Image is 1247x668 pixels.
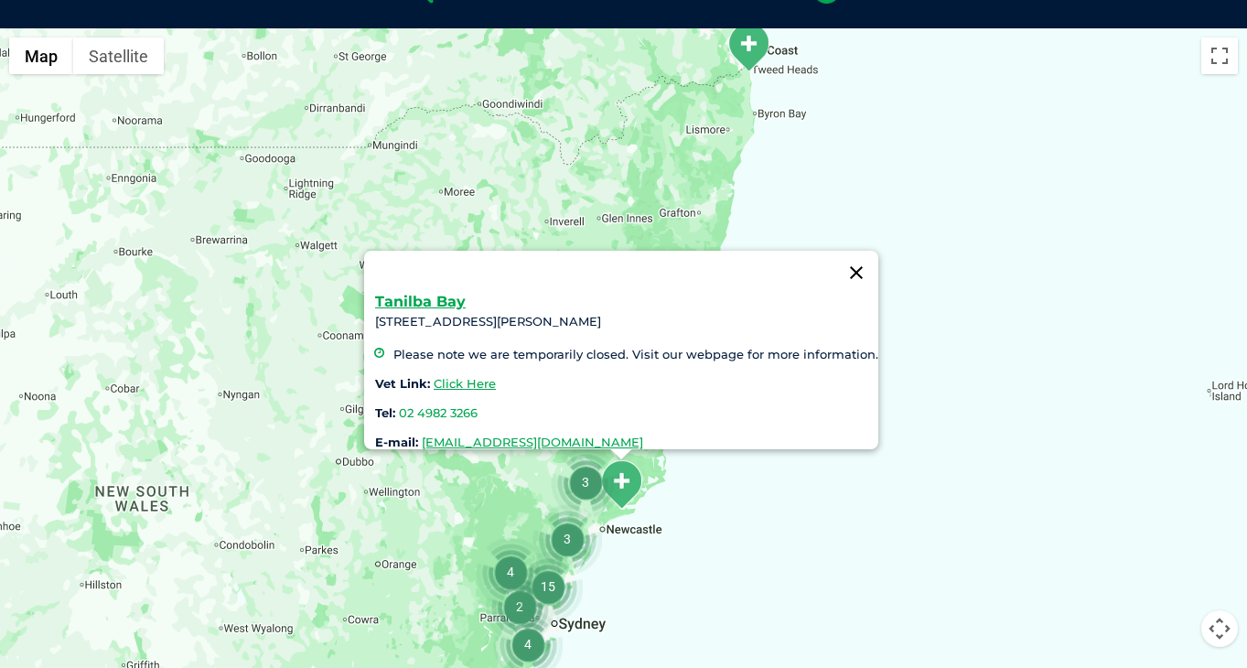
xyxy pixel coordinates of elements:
[532,504,602,574] div: 3
[434,376,496,391] a: Click Here
[399,405,478,420] a: 02 4982 3266
[375,293,466,310] a: Tanilba Bay
[551,447,620,517] div: 3
[393,347,878,361] li: Please note we are temporarily closed. Visit our webpage for more information.
[375,405,395,420] strong: Tel:
[9,38,73,74] button: Show street map
[1201,610,1238,647] button: Map camera controls
[598,459,644,510] div: Tanilba Bay
[513,552,583,621] div: 15
[726,22,771,72] div: Tweed Heads
[375,376,430,391] strong: Vet Link:
[375,295,878,449] div: [STREET_ADDRESS][PERSON_NAME]
[73,38,164,74] button: Show satellite imagery
[485,572,554,641] div: 2
[1201,38,1238,74] button: Toggle fullscreen view
[375,435,418,449] strong: E-mail:
[834,251,878,295] button: Close
[476,537,545,607] div: 4
[422,435,643,449] a: [EMAIL_ADDRESS][DOMAIN_NAME]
